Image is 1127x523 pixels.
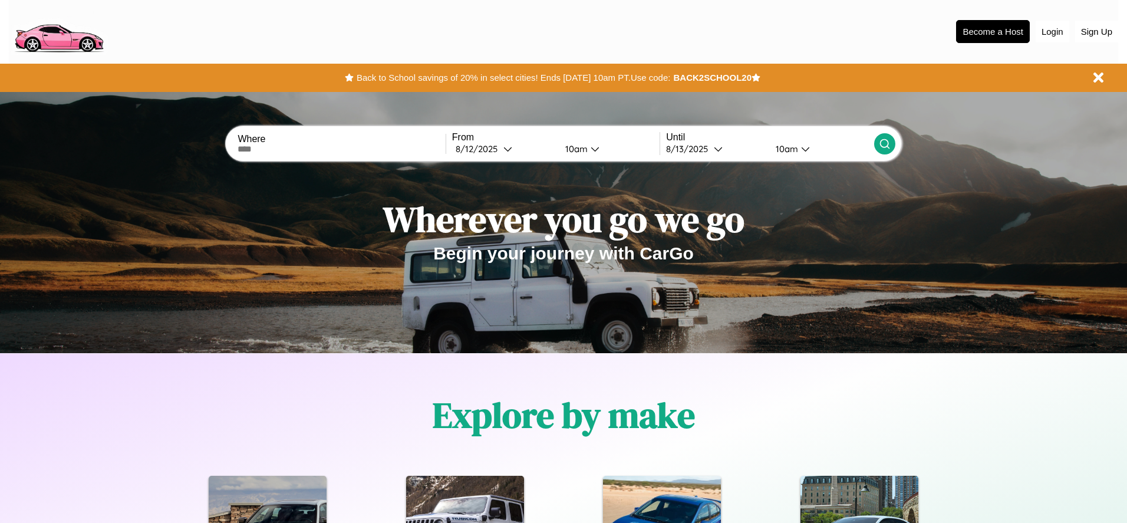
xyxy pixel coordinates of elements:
h1: Explore by make [433,391,695,439]
button: 8/12/2025 [452,143,556,155]
div: 10am [559,143,591,154]
b: BACK2SCHOOL20 [673,73,752,83]
div: 8 / 13 / 2025 [666,143,714,154]
label: From [452,132,660,143]
button: Become a Host [956,20,1030,43]
button: 10am [766,143,874,155]
button: 10am [556,143,660,155]
img: logo [9,6,108,55]
button: Back to School savings of 20% in select cities! Ends [DATE] 10am PT.Use code: [354,70,673,86]
div: 8 / 12 / 2025 [456,143,503,154]
label: Until [666,132,874,143]
label: Where [238,134,445,144]
button: Sign Up [1075,21,1118,42]
button: Login [1036,21,1069,42]
div: 10am [770,143,801,154]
